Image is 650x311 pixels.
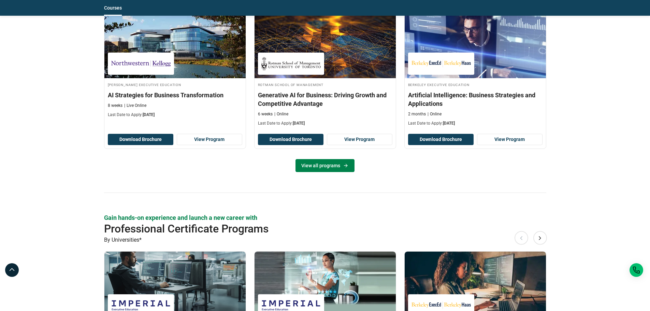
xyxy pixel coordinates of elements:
p: Last Date to Apply: [108,112,242,118]
a: AI and Machine Learning Course by Berkeley Executive Education - September 11, 2025 Berkeley Exec... [405,10,546,130]
h4: [PERSON_NAME] Executive Education [108,82,242,87]
img: Artificial Intelligence: Business Strategies and Applications | Online AI and Machine Learning Co... [405,10,546,78]
button: Download Brochure [258,134,323,145]
h4: Berkeley Executive Education [408,82,543,87]
a: View Program [177,134,242,145]
a: View Program [327,134,392,145]
img: AI Strategies for Business Transformation | Online AI and Machine Learning Course [104,10,246,78]
img: Kellogg Executive Education [111,56,171,71]
h3: Artificial Intelligence: Business Strategies and Applications [408,91,543,108]
img: Berkeley Executive Education [411,56,471,71]
button: Next [533,231,547,245]
p: Live Online [124,103,146,109]
span: [DATE] [143,112,155,117]
h4: Rotman School of Management [258,82,392,87]
button: Download Brochure [408,134,474,145]
a: View all programs [295,159,355,172]
a: View Program [477,134,543,145]
p: 8 weeks [108,103,122,109]
h2: Professional Certificate Programs [104,222,502,236]
p: 6 weeks [258,111,273,117]
button: Download Brochure [108,134,173,145]
a: AI and Machine Learning Course by Kellogg Executive Education - September 11, 2025 Kellogg Execut... [104,10,246,121]
span: [DATE] [443,121,455,126]
span: [DATE] [293,121,305,126]
p: 2 months [408,111,426,117]
h3: AI Strategies for Business Transformation [108,91,242,99]
img: Rotman School of Management [261,56,321,71]
p: Gain hands-on experience and launch a new career with [104,213,546,222]
p: Online [274,111,288,117]
p: Last Date to Apply: [408,121,543,126]
img: Generative AI for Business: Driving Growth and Competitive Advantage | Online AI and Machine Lear... [255,10,396,78]
p: By Universities* [104,236,546,244]
p: Last Date to Apply: [258,121,392,126]
button: Previous [515,231,528,245]
a: AI and Machine Learning Course by Rotman School of Management - September 11, 2025 Rotman School ... [255,10,396,130]
p: Online [428,111,442,117]
h3: Generative AI for Business: Driving Growth and Competitive Advantage [258,91,392,108]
